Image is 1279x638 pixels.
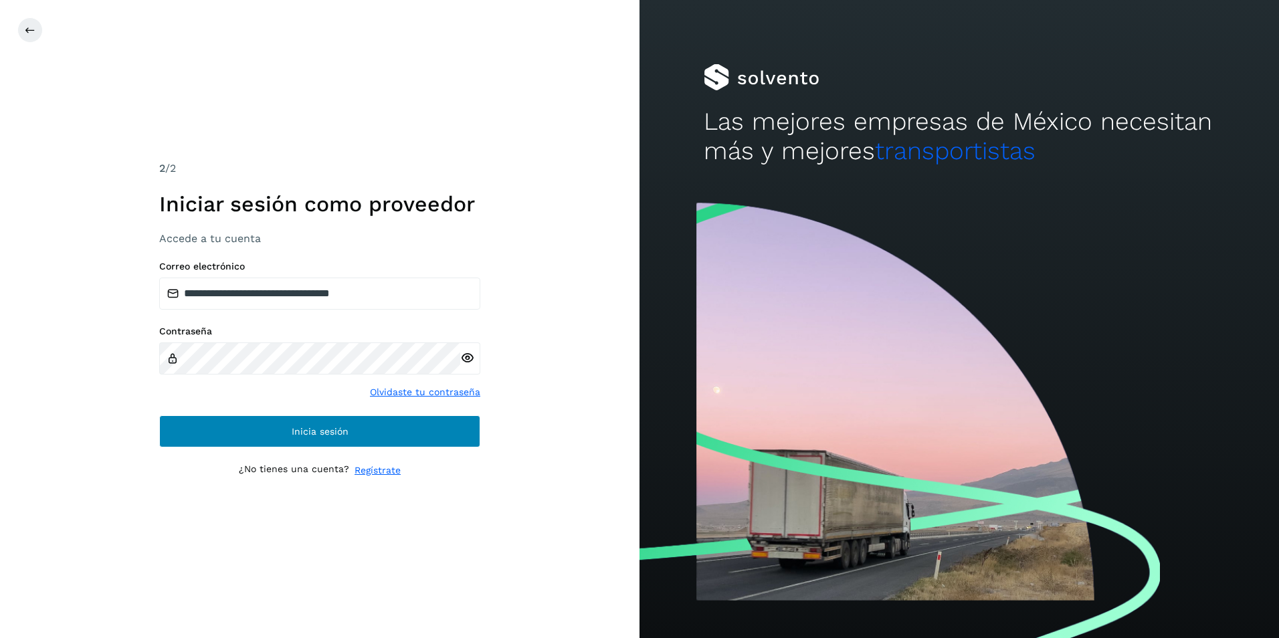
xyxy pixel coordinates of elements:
h2: Las mejores empresas de México necesitan más y mejores [704,107,1215,167]
label: Contraseña [159,326,480,337]
a: Olvidaste tu contraseña [370,385,480,399]
span: transportistas [875,136,1036,165]
p: ¿No tienes una cuenta? [239,463,349,477]
button: Inicia sesión [159,415,480,447]
a: Regístrate [355,463,401,477]
div: /2 [159,161,480,177]
span: 2 [159,162,165,175]
h3: Accede a tu cuenta [159,232,480,245]
h1: Iniciar sesión como proveedor [159,191,480,217]
label: Correo electrónico [159,261,480,272]
span: Inicia sesión [292,427,349,436]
